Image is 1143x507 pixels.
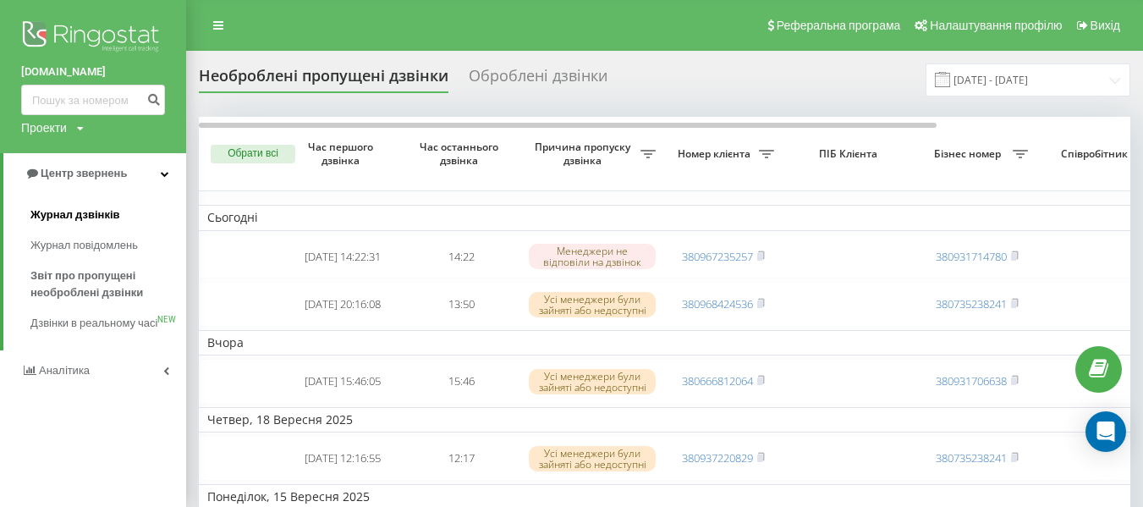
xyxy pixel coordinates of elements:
[30,237,138,254] span: Журнал повідомлень
[529,369,656,394] div: Усі менеджери були зайняті або недоступні
[283,234,402,279] td: [DATE] 14:22:31
[673,147,759,161] span: Номер клієнта
[283,282,402,327] td: [DATE] 20:16:08
[529,244,656,269] div: Менеджери не відповіли на дзвінок
[469,67,607,93] div: Оброблені дзвінки
[30,207,120,223] span: Журнал дзвінків
[936,249,1007,264] a: 380931714780
[21,17,165,59] img: Ringostat logo
[402,234,520,279] td: 14:22
[529,292,656,317] div: Усі менеджери були зайняті або недоступні
[30,308,186,339] a: Дзвінки в реальному часіNEW
[21,85,165,115] input: Пошук за номером
[682,296,753,311] a: 380968424536
[1091,19,1120,32] span: Вихід
[777,19,901,32] span: Реферальна програма
[936,296,1007,311] a: 380735238241
[926,147,1013,161] span: Бізнес номер
[936,373,1007,389] a: 380931706638
[199,67,448,93] div: Необроблені пропущені дзвінки
[1085,411,1126,452] div: Open Intercom Messenger
[30,267,178,301] span: Звіт про пропущені необроблені дзвінки
[30,261,186,308] a: Звіт про пропущені необроблені дзвінки
[529,446,656,471] div: Усі менеджери були зайняті або недоступні
[30,230,186,261] a: Журнал повідомлень
[297,141,388,167] span: Час першого дзвінка
[283,436,402,481] td: [DATE] 12:16:55
[30,200,186,230] a: Журнал дзвінків
[682,249,753,264] a: 380967235257
[30,315,157,332] span: Дзвінки в реальному часі
[402,436,520,481] td: 12:17
[682,450,753,466] a: 380937220829
[402,282,520,327] td: 13:50
[3,153,186,194] a: Центр звернень
[41,167,127,179] span: Центр звернень
[39,364,90,377] span: Аналiтика
[283,359,402,404] td: [DATE] 15:46:05
[682,373,753,389] a: 380666812064
[211,145,295,163] button: Обрати всі
[402,359,520,404] td: 15:46
[930,19,1062,32] span: Налаштування профілю
[797,147,904,161] span: ПІБ Клієнта
[529,141,640,167] span: Причина пропуску дзвінка
[936,450,1007,466] a: 380735238241
[21,63,165,80] a: [DOMAIN_NAME]
[415,141,507,167] span: Час останнього дзвінка
[21,119,67,136] div: Проекти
